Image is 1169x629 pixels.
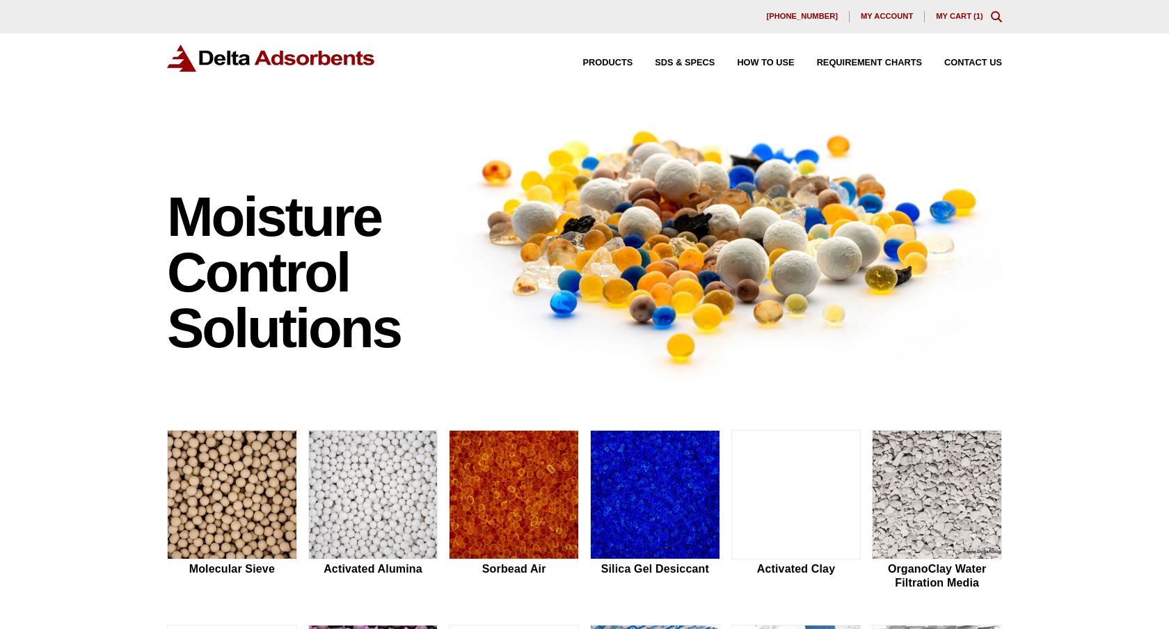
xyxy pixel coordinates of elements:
[872,430,1002,591] a: OrganoClay Water Filtration Media
[715,58,794,67] a: How to Use
[872,562,1002,589] h2: OrganoClay Water Filtration Media
[308,562,438,575] h2: Activated Alumina
[561,58,633,67] a: Products
[922,58,1002,67] a: Contact Us
[944,58,1002,67] span: Contact Us
[167,562,297,575] h2: Molecular Sieve
[731,430,861,591] a: Activated Clay
[795,58,922,67] a: Requirement Charts
[731,562,861,575] h2: Activated Clay
[583,58,633,67] span: Products
[449,105,1002,385] img: Image
[936,12,983,20] a: My Cart (1)
[167,45,376,72] img: Delta Adsorbents
[817,58,922,67] span: Requirement Charts
[991,11,1002,22] div: Toggle Modal Content
[976,12,980,20] span: 1
[737,58,794,67] span: How to Use
[449,430,579,591] a: Sorbead Air
[633,58,715,67] a: SDS & SPECS
[308,430,438,591] a: Activated Alumina
[590,562,720,575] h2: Silica Gel Desiccant
[167,189,436,356] h1: Moisture Control Solutions
[167,430,297,591] a: Molecular Sieve
[590,430,720,591] a: Silica Gel Desiccant
[655,58,715,67] span: SDS & SPECS
[755,11,850,22] a: [PHONE_NUMBER]
[861,13,913,20] span: My account
[766,13,838,20] span: [PHONE_NUMBER]
[850,11,925,22] a: My account
[449,562,579,575] h2: Sorbead Air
